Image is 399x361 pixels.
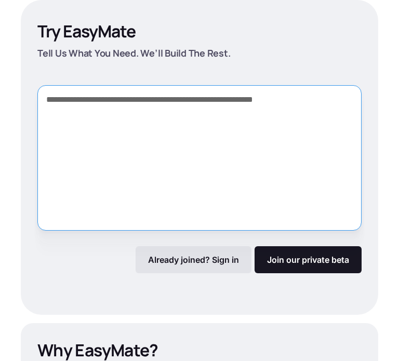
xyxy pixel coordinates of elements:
[37,21,136,42] p: Try EasyMate
[136,246,251,273] a: Already joined? Sign in
[37,85,362,273] form: Form
[37,340,158,360] p: Why EasyMate?
[148,255,239,265] p: Already joined? Sign in
[255,246,362,273] a: Join our private beta
[37,46,361,60] p: Tell Us What You Need. We’ll Build The Rest.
